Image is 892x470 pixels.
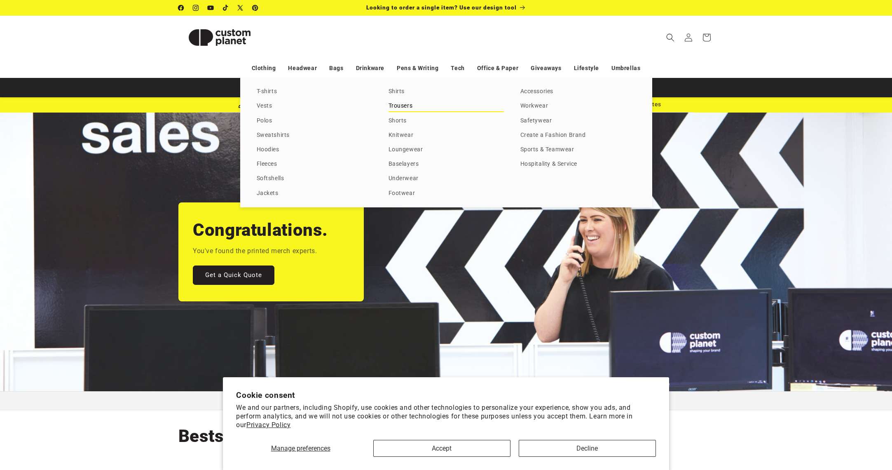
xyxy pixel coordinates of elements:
[193,219,328,241] h2: Congratulations.
[246,421,290,429] a: Privacy Policy
[389,86,504,97] a: Shirts
[397,61,438,75] a: Pens & Writing
[574,61,599,75] a: Lifestyle
[236,390,656,400] h2: Cookie consent
[520,159,636,170] a: Hospitality & Service
[257,101,372,112] a: Vests
[519,440,656,457] button: Decline
[754,381,892,470] iframe: Chat Widget
[329,61,343,75] a: Bags
[257,188,372,199] a: Jackets
[389,115,504,127] a: Shorts
[611,61,640,75] a: Umbrellas
[257,173,372,184] a: Softshells
[389,101,504,112] a: Trousers
[178,19,261,56] img: Custom Planet
[193,266,274,285] a: Get a Quick Quote
[661,28,679,47] summary: Search
[236,440,365,457] button: Manage preferences
[520,86,636,97] a: Accessories
[288,61,317,75] a: Headwear
[520,144,636,155] a: Sports & Teamwear
[257,159,372,170] a: Fleeces
[389,130,504,141] a: Knitwear
[389,188,504,199] a: Footwear
[252,61,276,75] a: Clothing
[389,144,504,155] a: Loungewear
[178,425,395,447] h2: Bestselling Printed Merch.
[271,444,330,452] span: Manage preferences
[520,101,636,112] a: Workwear
[373,440,510,457] button: Accept
[257,144,372,155] a: Hoodies
[520,130,636,141] a: Create a Fashion Brand
[531,61,561,75] a: Giveaways
[389,173,504,184] a: Underwear
[257,130,372,141] a: Sweatshirts
[236,404,656,429] p: We and our partners, including Shopify, use cookies and other technologies to personalize your ex...
[520,115,636,127] a: Safetywear
[257,86,372,97] a: T-shirts
[366,4,517,11] span: Looking to order a single item? Use our design tool
[175,16,264,59] a: Custom Planet
[257,115,372,127] a: Polos
[389,159,504,170] a: Baselayers
[451,61,464,75] a: Tech
[477,61,518,75] a: Office & Paper
[356,61,384,75] a: Drinkware
[193,245,317,257] p: You've found the printed merch experts.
